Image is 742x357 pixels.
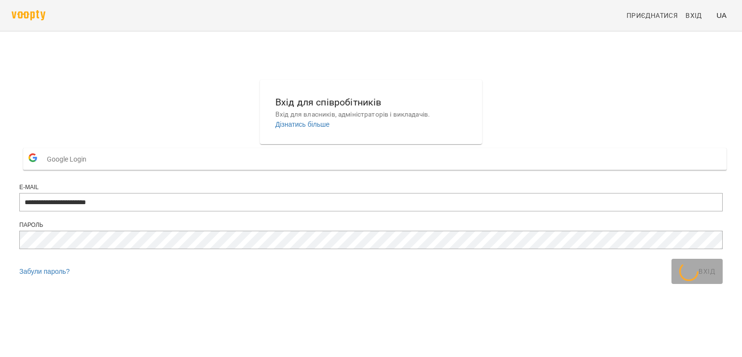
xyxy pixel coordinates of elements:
a: Вхід [682,7,713,24]
span: UA [716,10,727,20]
span: Приєднатися [627,10,678,21]
p: Вхід для власників, адміністраторів і викладачів. [275,110,467,119]
span: Google Login [47,149,91,169]
h6: Вхід для співробітників [275,95,467,110]
img: voopty.png [12,10,45,20]
div: E-mail [19,183,723,192]
div: Пароль [19,221,723,229]
a: Приєднатися [623,7,682,24]
a: Дізнатись більше [275,120,329,128]
button: Google Login [23,148,727,170]
a: Забули пароль? [19,268,70,275]
button: Вхід для співробітниківВхід для власників, адміністраторів і викладачів.Дізнатись більше [268,87,474,137]
span: Вхід [685,10,702,21]
button: UA [713,6,730,24]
